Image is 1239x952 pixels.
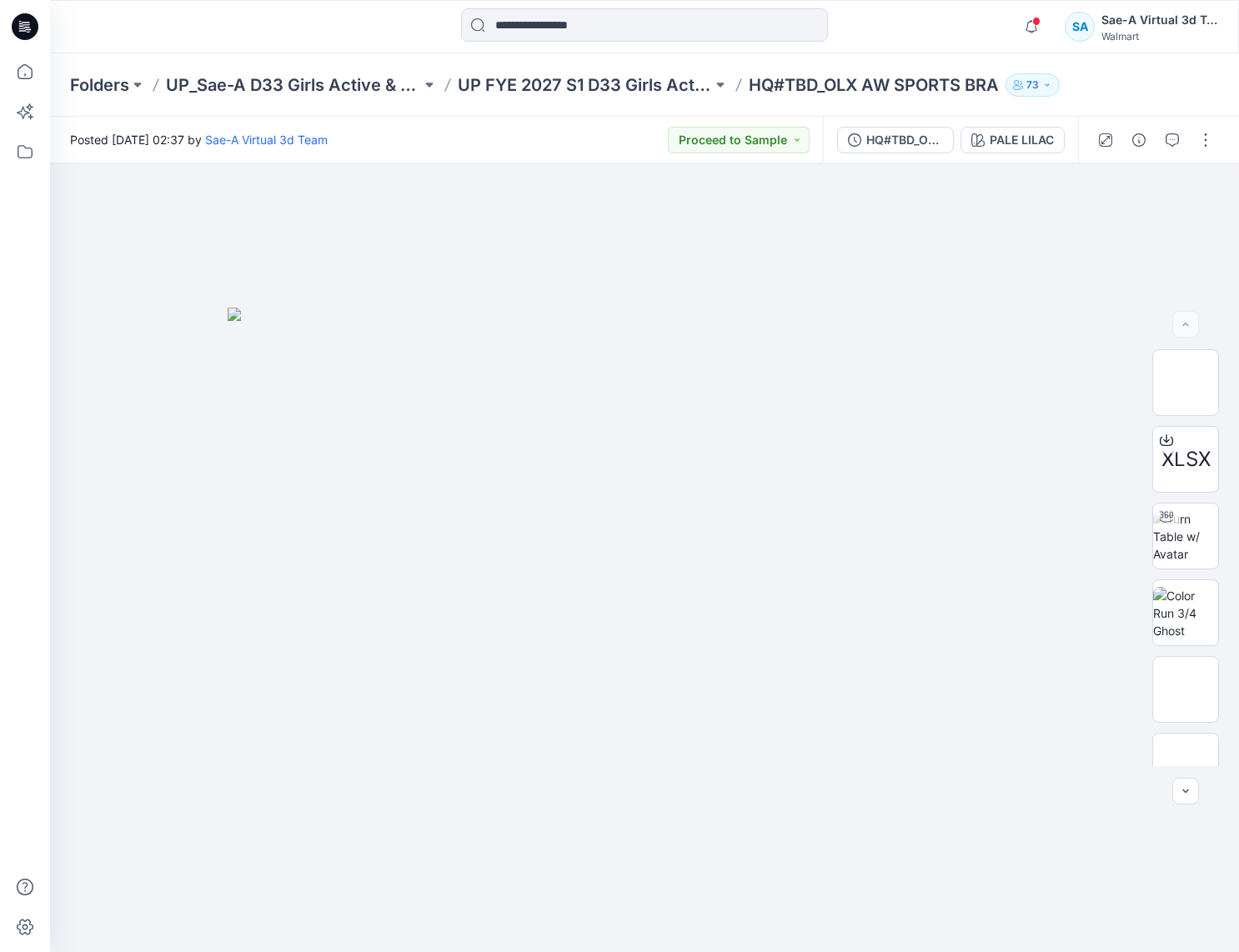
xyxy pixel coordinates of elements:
[1153,672,1218,707] img: Front Ghost
[749,73,999,97] p: HQ#TBD_OLX AW SPORTS BRA
[1101,30,1218,43] div: Walmart
[1101,10,1218,30] div: Sae-A Virtual 3d Team
[70,131,328,148] span: Posted [DATE] 02:37 by
[1126,127,1152,153] button: Details
[1153,587,1218,639] img: Color Run 3/4 Ghost
[1065,12,1095,42] div: SA
[205,133,328,147] a: Sae-A Virtual 3d Team
[1006,73,1060,97] button: 73
[990,131,1054,149] div: PALE LILAC
[458,73,713,97] a: UP FYE 2027 S1 D33 Girls Active Sae-A
[70,73,129,97] a: Folders
[837,127,954,153] button: HQ#TBD_OLX AW SPORTS BRA_030725
[1161,444,1211,474] span: XLSX
[1153,510,1218,563] img: Turn Table w/ Avatar
[1026,76,1039,94] p: 73
[166,73,421,97] a: UP_Sae-A D33 Girls Active & Bottoms
[228,308,1061,952] img: eyJhbGciOiJIUzI1NiIsImtpZCI6IjAiLCJzbHQiOiJzZXMiLCJ0eXAiOiJKV1QifQ.eyJkYXRhIjp7InR5cGUiOiJzdG9yYW...
[961,127,1065,153] button: PALE LILAC
[866,131,943,149] div: HQ#TBD_OLX AW SPORTS BRA_030725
